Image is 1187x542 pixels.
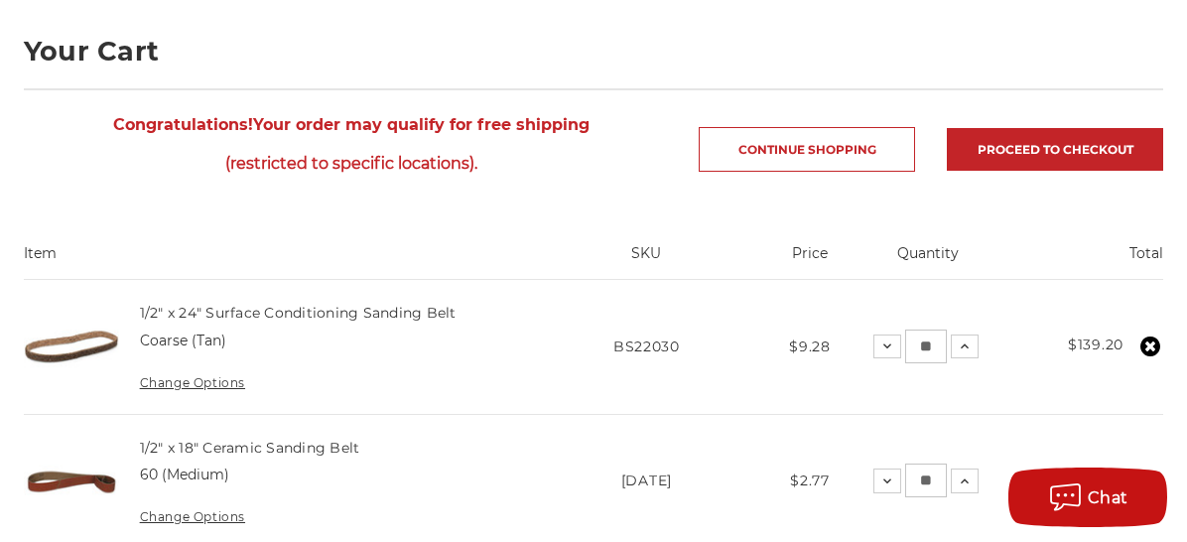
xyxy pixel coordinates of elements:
[24,434,119,529] img: 1/2" x 18" Ceramic File Belt
[1088,488,1128,507] span: Chat
[140,304,457,322] a: 1/2" x 24" Surface Conditioning Sanding Belt
[905,330,947,363] input: 1/2" x 24" Surface Conditioning Sanding Belt Quantity:
[947,128,1163,171] a: Proceed to checkout
[113,115,253,134] strong: Congratulations!
[24,300,119,395] img: 1/2" x 24" Surface Conditioning Sanding Belt
[1068,336,1123,353] strong: $139.20
[1008,468,1167,527] button: Chat
[905,464,947,497] input: 1/2" x 18" Ceramic Sanding Belt Quantity:
[516,243,777,279] th: SKU
[699,127,915,172] a: Continue Shopping
[24,243,516,279] th: Item
[613,338,680,355] span: BS22030
[140,439,360,457] a: 1/2" x 18" Ceramic Sanding Belt
[777,243,843,279] th: Price
[24,144,678,183] span: (restricted to specific locations).
[789,338,831,355] span: $9.28
[843,243,1013,279] th: Quantity
[1013,243,1163,279] th: Total
[621,472,672,489] span: [DATE]
[24,38,1163,65] h1: Your Cart
[140,331,226,351] dd: Coarse (Tan)
[24,105,678,183] span: Your order may qualify for free shipping
[140,375,245,390] a: Change Options
[790,472,830,489] span: $2.77
[140,509,245,524] a: Change Options
[140,465,229,485] dd: 60 (Medium)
